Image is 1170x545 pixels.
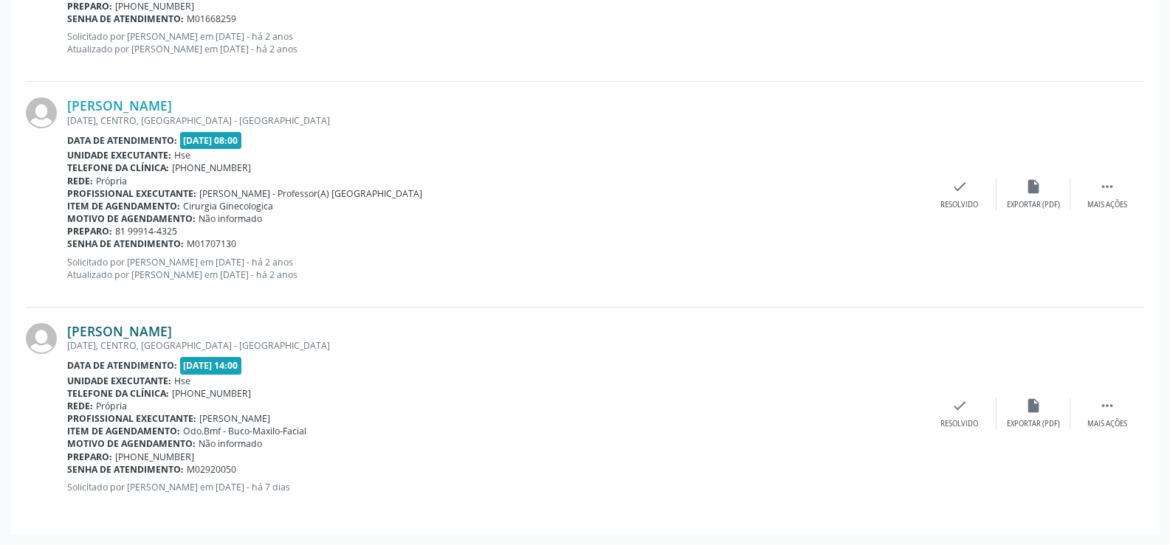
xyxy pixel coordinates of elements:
[26,323,57,354] img: img
[183,200,273,212] span: Cirurgia Ginecologica
[1087,419,1127,429] div: Mais ações
[115,451,194,463] span: [PHONE_NUMBER]
[183,425,306,437] span: Odo.Bmf - Buco-Maxilo-Facial
[67,481,923,493] p: Solicitado por [PERSON_NAME] em [DATE] - há 7 dias
[67,237,184,250] b: Senha de atendimento:
[187,237,236,250] span: M01707130
[67,134,177,147] b: Data de atendimento:
[67,149,171,162] b: Unidade executante:
[67,400,93,412] b: Rede:
[96,175,127,187] span: Própria
[67,175,93,187] b: Rede:
[940,419,978,429] div: Resolvido
[67,412,196,425] b: Profissional executante:
[187,13,236,25] span: M01668259
[187,463,236,476] span: M02920050
[199,187,422,200] span: [PERSON_NAME] - Professor(A) [GEOGRAPHIC_DATA]
[67,359,177,372] b: Data de atendimento:
[26,97,57,128] img: img
[199,212,262,225] span: Não informado
[67,97,172,114] a: [PERSON_NAME]
[67,387,169,400] b: Telefone da clínica:
[174,149,190,162] span: Hse
[67,13,184,25] b: Senha de atendimento:
[67,437,196,450] b: Motivo de agendamento:
[1007,419,1060,429] div: Exportar (PDF)
[67,200,180,212] b: Item de agendamento:
[172,387,251,400] span: [PHONE_NUMBER]
[67,425,180,437] b: Item de agendamento:
[115,225,177,237] span: 81 99914-4325
[67,212,196,225] b: Motivo de agendamento:
[1099,398,1115,414] i: 
[180,357,242,374] span: [DATE] 14:00
[199,412,270,425] span: [PERSON_NAME]
[952,398,968,414] i: check
[96,400,127,412] span: Própria
[67,256,923,281] p: Solicitado por [PERSON_NAME] em [DATE] - há 2 anos Atualizado por [PERSON_NAME] em [DATE] - há 2 ...
[180,132,242,149] span: [DATE] 08:00
[174,375,190,387] span: Hse
[67,114,923,127] div: [DATE], CENTRO, [GEOGRAPHIC_DATA] - [GEOGRAPHIC_DATA]
[172,162,251,174] span: [PHONE_NUMBER]
[67,187,196,200] b: Profissional executante:
[1025,398,1042,414] i: insert_drive_file
[1087,200,1127,210] div: Mais ações
[67,451,112,463] b: Preparo:
[1099,178,1115,195] i: 
[1007,200,1060,210] div: Exportar (PDF)
[952,178,968,195] i: check
[67,30,923,55] p: Solicitado por [PERSON_NAME] em [DATE] - há 2 anos Atualizado por [PERSON_NAME] em [DATE] - há 2 ...
[67,225,112,237] b: Preparo:
[67,375,171,387] b: Unidade executante:
[67,463,184,476] b: Senha de atendimento:
[1025,178,1042,195] i: insert_drive_file
[67,162,169,174] b: Telefone da clínica:
[199,437,262,450] span: Não informado
[67,339,923,352] div: [DATE], CENTRO, [GEOGRAPHIC_DATA] - [GEOGRAPHIC_DATA]
[67,323,172,339] a: [PERSON_NAME]
[940,200,978,210] div: Resolvido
